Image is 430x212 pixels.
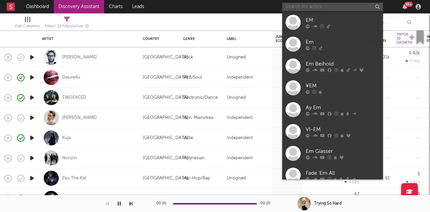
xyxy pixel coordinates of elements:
[306,16,380,24] div: EM
[275,195,299,203] div: 70.2
[306,60,380,68] div: Em Beihold
[183,74,202,82] div: R&B/Soul
[183,114,220,122] div: Non-Mainstream Electronic
[314,201,342,207] div: Trying So Hard
[227,114,253,122] div: Independent
[57,25,83,28] span: ( 11 filters active)
[183,53,193,61] div: Rock
[156,200,170,208] div: 00:20
[275,74,299,82] div: 87.8
[183,37,217,41] div: Genre
[227,74,253,82] div: Independent
[227,37,265,41] div: Label
[282,142,383,164] a: Em Glasser
[62,54,97,60] a: [PERSON_NAME]
[183,94,218,102] div: Electronic/Dance
[275,53,299,61] div: 92.9
[275,114,299,122] div: 74.5
[275,154,299,162] div: 72.5
[183,134,193,142] div: Indie
[282,164,383,186] a: Fade 'Em All
[275,174,299,182] div: 71.4
[344,180,359,184] div: 4.68 %
[275,94,299,102] div: 86.4
[282,3,383,11] input: Search for artists
[275,35,292,43] div: Jump Score
[227,154,253,162] div: Independent
[275,134,299,142] div: 74.3
[62,75,80,81] a: Desire4u
[227,174,246,182] div: Unsigned
[62,115,97,121] a: [PERSON_NAME]
[306,125,380,133] div: VI-EM
[183,154,205,162] div: Polynesian
[183,174,210,182] div: Hip-Hop/Rap
[227,134,253,142] div: Independent
[227,195,253,203] div: Independent
[306,195,329,203] div: 1.47k
[306,38,380,46] div: Em
[282,55,383,77] a: Em Beihold
[62,95,86,101] a: TWOFACED
[143,134,188,142] div: [GEOGRAPHIC_DATA]
[15,14,40,33] div: Edit Columns
[306,82,380,90] div: ¥EM
[62,155,77,161] a: Norizin
[260,200,274,208] div: 00:20
[143,53,188,61] div: [GEOGRAPHIC_DATA]
[227,94,246,102] div: Unsigned
[45,22,89,31] div: Filters
[306,103,380,112] div: Ay Em
[143,154,188,162] div: [GEOGRAPHIC_DATA]
[404,2,413,7] div: 99 +
[282,99,383,121] a: Ay Em
[405,59,420,63] div: 7.76 %
[418,172,420,176] div: 5
[402,4,407,9] button: 99+
[62,135,71,141] a: Kuja
[282,11,383,33] a: EM
[282,33,383,55] a: Em
[143,114,188,122] div: [GEOGRAPHIC_DATA]
[143,195,188,203] div: [GEOGRAPHIC_DATA]
[62,175,86,181] a: Pau The Kid
[227,53,246,61] div: Unsigned
[42,37,133,41] div: Artist
[354,192,359,197] div: 67
[143,74,188,82] div: [GEOGRAPHIC_DATA]
[396,33,412,45] div: Tiktok 7D Growth
[183,195,220,203] div: Non-Mainstream Electronic
[143,94,188,102] div: [GEOGRAPHIC_DATA]
[282,77,383,99] a: ¥EM
[143,174,188,182] div: [GEOGRAPHIC_DATA]
[364,17,415,27] input: Search...
[306,169,380,177] div: Fade 'Em All
[282,121,383,142] a: VI-EM
[306,147,380,155] div: Em Glasser
[45,14,89,33] div: Filters(11 filters active)
[366,195,390,203] div: 4.54k
[409,51,420,55] div: 9.42k
[15,22,40,30] div: Edit Columns
[143,37,173,41] div: Country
